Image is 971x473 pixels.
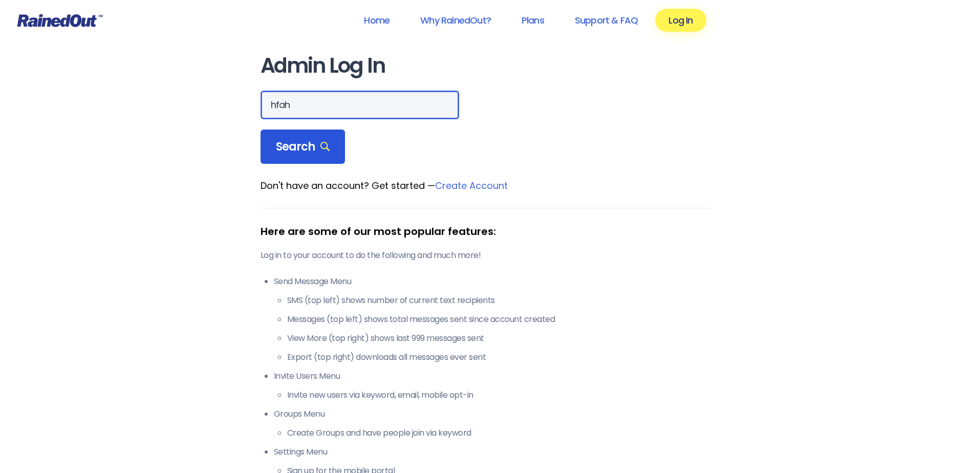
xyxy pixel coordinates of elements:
input: Search Orgs… [261,91,459,119]
div: Search [261,130,346,164]
span: Search [276,140,330,154]
li: Invite Users Menu [274,370,711,401]
p: Log in to your account to do the following and much more! [261,249,711,262]
li: Invite new users via keyword, email, mobile opt-in [287,389,711,401]
li: View More (top right) shows last 999 messages sent [287,332,711,345]
li: Create Groups and have people join via keyword [287,427,711,439]
li: Groups Menu [274,408,711,439]
a: Log In [655,9,706,32]
div: Here are some of our most popular features: [261,224,711,239]
li: Messages (top left) shows total messages sent since account created [287,313,711,326]
a: Home [351,9,403,32]
a: Plans [508,9,557,32]
li: Export (top right) downloads all messages ever sent [287,351,711,363]
li: SMS (top left) shows number of current text recipients [287,294,711,307]
h1: Admin Log In [261,54,711,77]
a: Why RainedOut? [407,9,504,32]
a: Create Account [435,179,508,192]
a: Support & FAQ [562,9,651,32]
li: Send Message Menu [274,275,711,363]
